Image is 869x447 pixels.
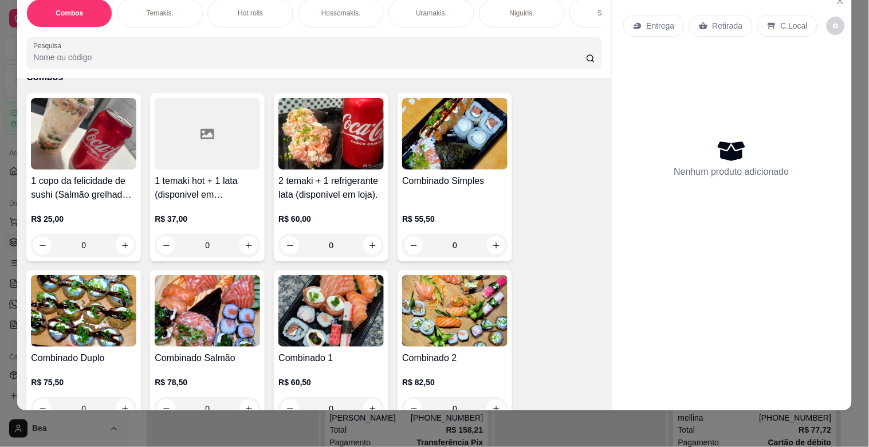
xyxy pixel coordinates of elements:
button: decrease-product-quantity [281,399,299,418]
p: Retirada [713,20,743,32]
button: increase-product-quantity [363,399,382,418]
button: decrease-product-quantity [827,17,845,35]
img: product-image [31,98,136,170]
img: product-image [278,98,384,170]
p: R$ 75,50 [31,377,136,388]
p: R$ 60,00 [278,213,384,225]
img: product-image [155,275,260,347]
p: C.Local [781,20,808,32]
p: Hossomakis. [321,9,361,18]
h4: Combinado 1 [278,351,384,365]
p: R$ 78,50 [155,377,260,388]
p: Sashimis. [597,9,627,18]
button: increase-product-quantity [487,399,505,418]
p: Temakis. [147,9,174,18]
img: product-image [402,98,508,170]
img: product-image [402,275,508,347]
p: Entrega [647,20,675,32]
p: Niguiris. [510,9,534,18]
p: Combos [56,9,83,18]
button: increase-product-quantity [239,236,258,254]
p: Nenhum produto adicionado [674,165,789,179]
h4: 1 copo da felicidade de sushi (Salmão grelhado) 200ml + 1 lata (disponivel em [GEOGRAPHIC_DATA]) [31,174,136,202]
h4: 1 temaki hot + 1 lata (disponivel em [GEOGRAPHIC_DATA]) [155,174,260,202]
button: decrease-product-quantity [157,236,175,254]
img: product-image [278,275,384,347]
h4: Combinado Simples [402,174,508,188]
input: Pesquisa [33,52,586,63]
p: Uramakis. [416,9,447,18]
button: increase-product-quantity [116,236,134,254]
p: R$ 55,50 [402,213,508,225]
button: decrease-product-quantity [33,236,52,254]
h4: Combinado Duplo [31,351,136,365]
img: product-image [31,275,136,347]
p: Hot rolls [238,9,263,18]
h4: 2 temaki + 1 refrigerante lata (disponível em loja). [278,174,384,202]
label: Pesquisa [33,41,65,50]
p: R$ 25,00 [31,213,136,225]
button: decrease-product-quantity [404,399,423,418]
p: R$ 37,00 [155,213,260,225]
p: R$ 60,50 [278,377,384,388]
p: R$ 82,50 [402,377,508,388]
h4: Combinado 2 [402,351,508,365]
h4: Combinado Salmão [155,351,260,365]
